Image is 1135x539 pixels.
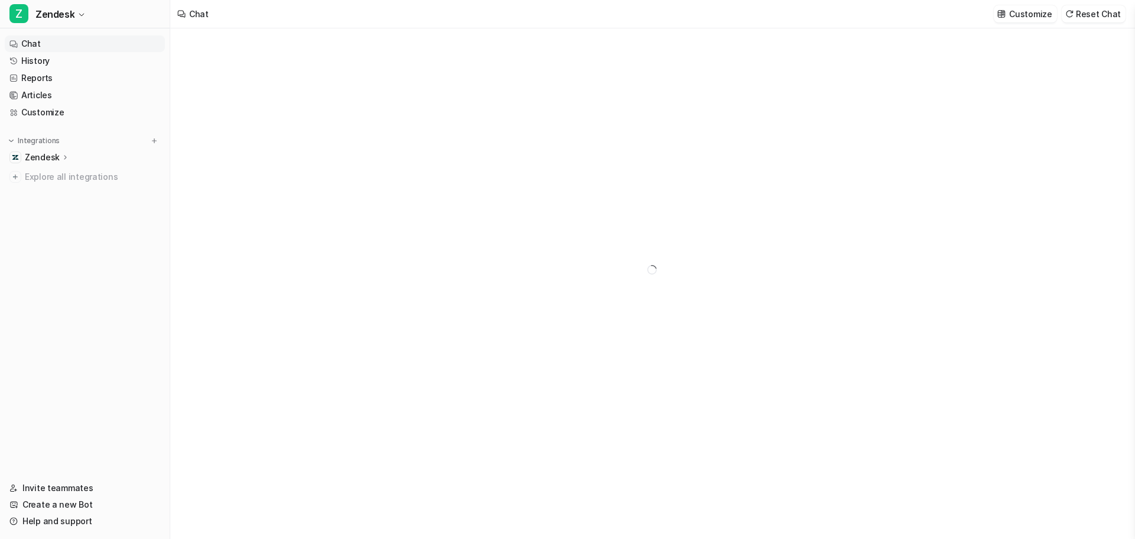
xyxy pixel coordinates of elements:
[1065,9,1074,18] img: reset
[5,87,165,104] a: Articles
[5,480,165,496] a: Invite teammates
[5,104,165,121] a: Customize
[5,135,63,147] button: Integrations
[1009,8,1052,20] p: Customize
[5,35,165,52] a: Chat
[18,136,60,146] p: Integrations
[35,6,74,22] span: Zendesk
[12,154,19,161] img: Zendesk
[25,167,160,186] span: Explore all integrations
[9,171,21,183] img: explore all integrations
[150,137,158,145] img: menu_add.svg
[5,169,165,185] a: Explore all integrations
[5,496,165,513] a: Create a new Bot
[7,137,15,145] img: expand menu
[9,4,28,23] span: Z
[5,53,165,69] a: History
[994,5,1056,22] button: Customize
[189,8,209,20] div: Chat
[1062,5,1126,22] button: Reset Chat
[5,513,165,530] a: Help and support
[5,70,165,86] a: Reports
[997,9,1006,18] img: customize
[25,151,60,163] p: Zendesk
